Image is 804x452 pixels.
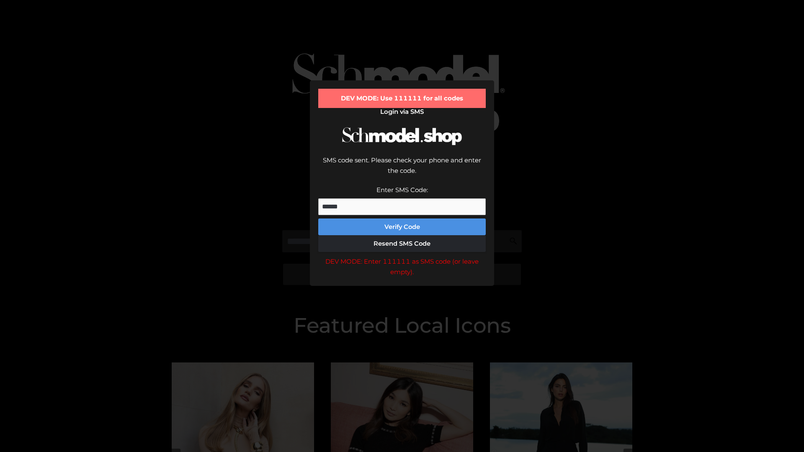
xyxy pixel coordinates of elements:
label: Enter SMS Code: [376,186,428,194]
div: DEV MODE: Enter 111111 as SMS code (or leave empty). [318,256,486,277]
div: DEV MODE: Use 111111 for all codes [318,89,486,108]
div: SMS code sent. Please check your phone and enter the code. [318,155,486,185]
button: Resend SMS Code [318,235,486,252]
button: Verify Code [318,218,486,235]
h2: Login via SMS [318,108,486,116]
img: Schmodel Logo [339,120,465,153]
